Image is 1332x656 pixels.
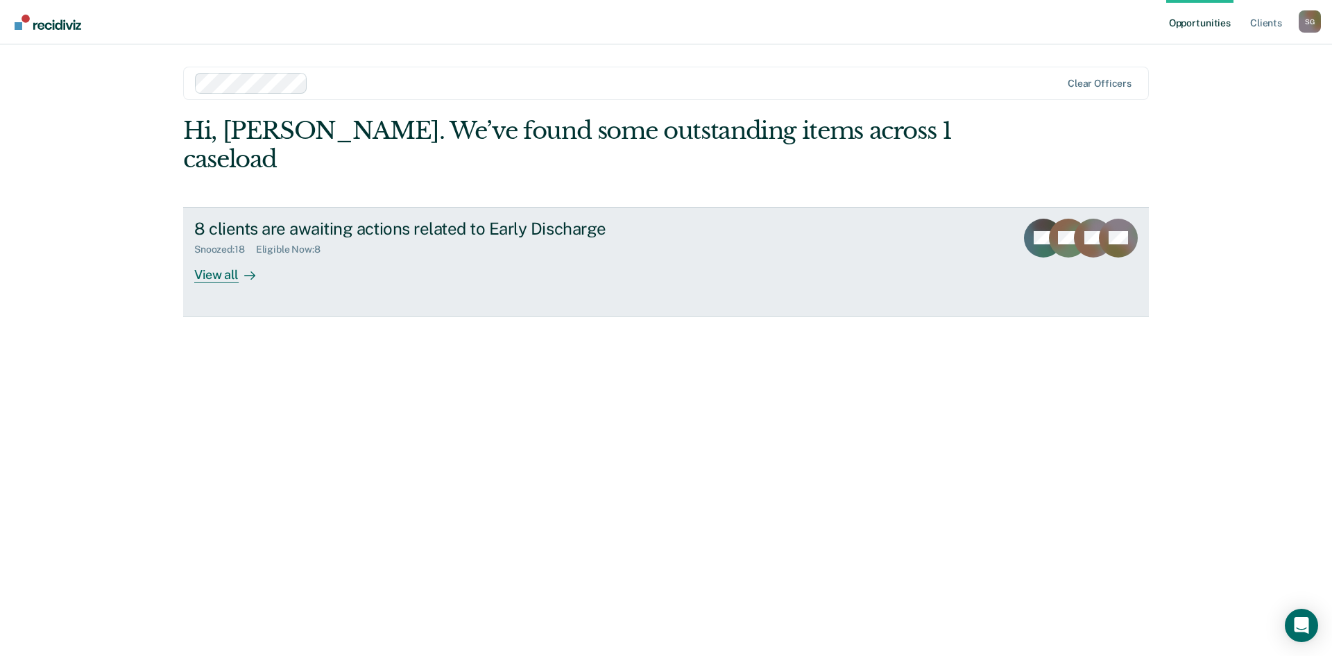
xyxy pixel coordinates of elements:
[1299,10,1321,33] button: Profile dropdown button
[194,255,272,283] div: View all
[194,219,681,239] div: 8 clients are awaiting actions related to Early Discharge
[1285,609,1318,642] div: Open Intercom Messenger
[1068,78,1132,90] div: Clear officers
[183,117,956,174] div: Hi, [PERSON_NAME]. We’ve found some outstanding items across 1 caseload
[183,207,1149,317] a: 8 clients are awaiting actions related to Early DischargeSnoozed:18Eligible Now:8View all
[1299,10,1321,33] div: S G
[256,244,332,255] div: Eligible Now : 8
[194,244,256,255] div: Snoozed : 18
[15,15,81,30] img: Recidiviz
